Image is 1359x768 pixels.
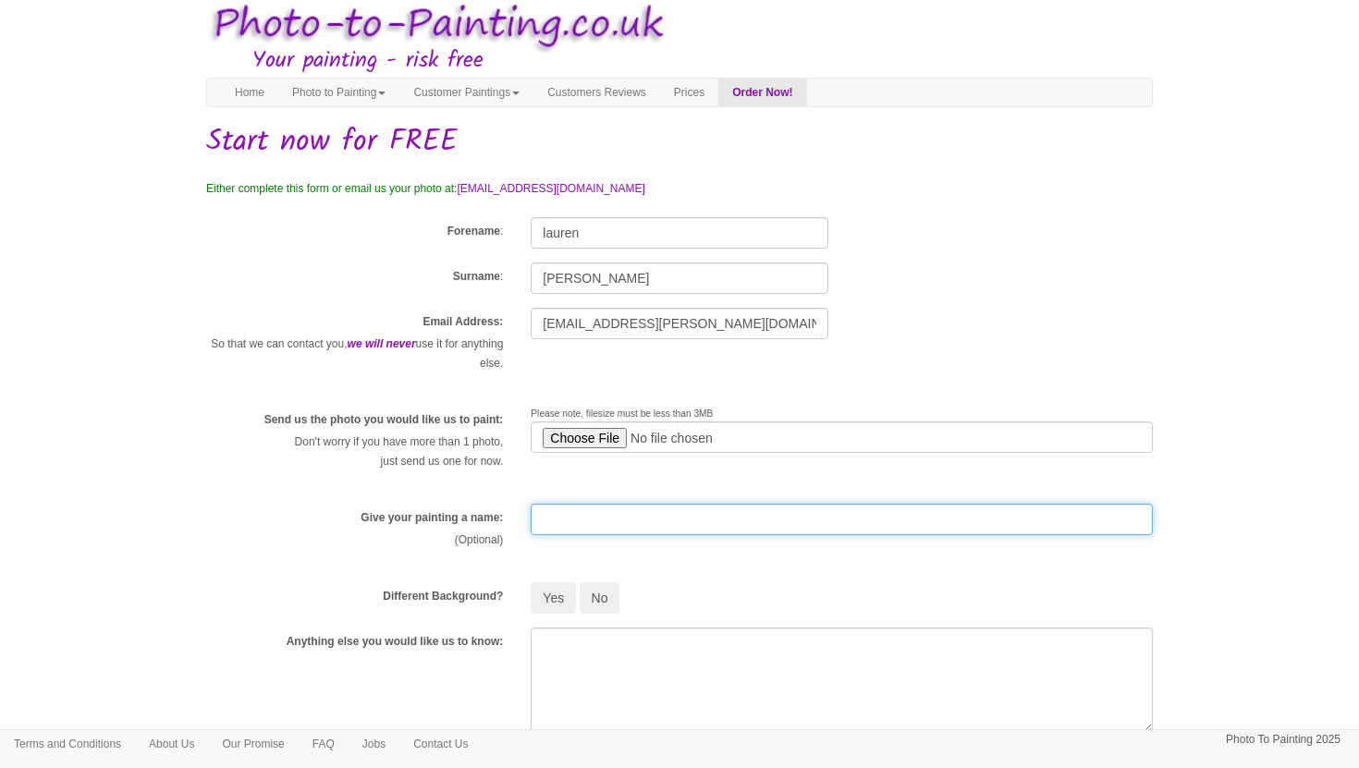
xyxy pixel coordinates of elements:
a: Home [221,79,278,106]
a: Prices [660,79,718,106]
a: About Us [135,730,208,758]
p: Photo To Painting 2025 [1226,730,1341,750]
label: Email Address: [422,314,503,330]
a: Our Promise [208,730,298,758]
div: : [192,217,517,244]
button: Yes [531,582,576,614]
label: Surname [453,269,500,285]
a: Customer Paintings [399,79,533,106]
h1: Start now for FREE [206,126,1153,158]
h3: Your painting - risk free [252,49,1153,73]
a: Order Now! [718,79,806,106]
a: Contact Us [399,730,482,758]
p: So that we can contact you, use it for anything else. [206,335,503,373]
p: Don't worry if you have more than 1 photo, just send us one for now. [206,433,503,471]
label: Send us the photo you would like us to paint: [264,412,504,428]
a: [EMAIL_ADDRESS][DOMAIN_NAME] [457,182,644,195]
span: Please note, filesize must be less than 3MB [531,408,713,419]
div: : [192,262,517,289]
span: Either complete this form or email us your photo at: [206,182,457,195]
p: (Optional) [206,530,503,550]
a: Customers Reviews [533,79,660,106]
button: No [580,582,620,614]
label: Give your painting a name: [361,510,503,526]
em: we will never [348,337,416,350]
a: Jobs [349,730,399,758]
label: Anything else you would like us to know: [287,634,504,650]
a: Photo to Painting [278,79,399,106]
a: FAQ [299,730,349,758]
label: Different Background? [383,589,503,604]
label: Forename [447,224,500,239]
